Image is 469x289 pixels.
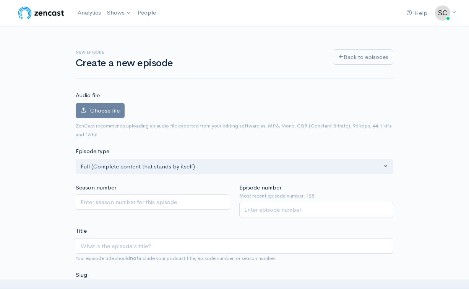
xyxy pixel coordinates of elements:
label: Title [76,227,87,235]
h1: Create a new episode [76,58,324,69]
small: Most recent episode number: 125 [239,192,394,200]
label: Episode number [239,183,281,192]
span: Choose file [90,107,120,114]
input: Enter episode number [239,202,394,217]
a: Shows [104,5,135,21]
a: Back to episodes [333,49,393,65]
label: Episode type [76,147,109,156]
a: Help [403,5,430,21]
iframe: gist-messenger-bubble-iframe [443,263,461,281]
a: People [135,5,159,21]
button: Full (Complete content that stands by itself) [76,159,393,175]
img: ... [435,5,450,21]
img: ZenCast Logo [17,5,65,21]
h6: New episode [76,50,324,54]
label: Slug [76,271,87,279]
a: Analytics [75,5,104,21]
label: Season number [76,183,116,192]
div: Full (Complete content that stands by itself) [81,162,381,171]
small: Your episode title should include your podcast title, episode number, or season number. [76,255,277,261]
input: Enter season number for this episode [76,194,230,210]
input: What is the episode's title? [76,238,393,254]
strong: not [130,255,139,261]
small: ZenCast recommends uploading an audio file exported from your editing software as: MP3, Mono, CBR... [76,122,392,138]
label: Audio file [76,91,100,100]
